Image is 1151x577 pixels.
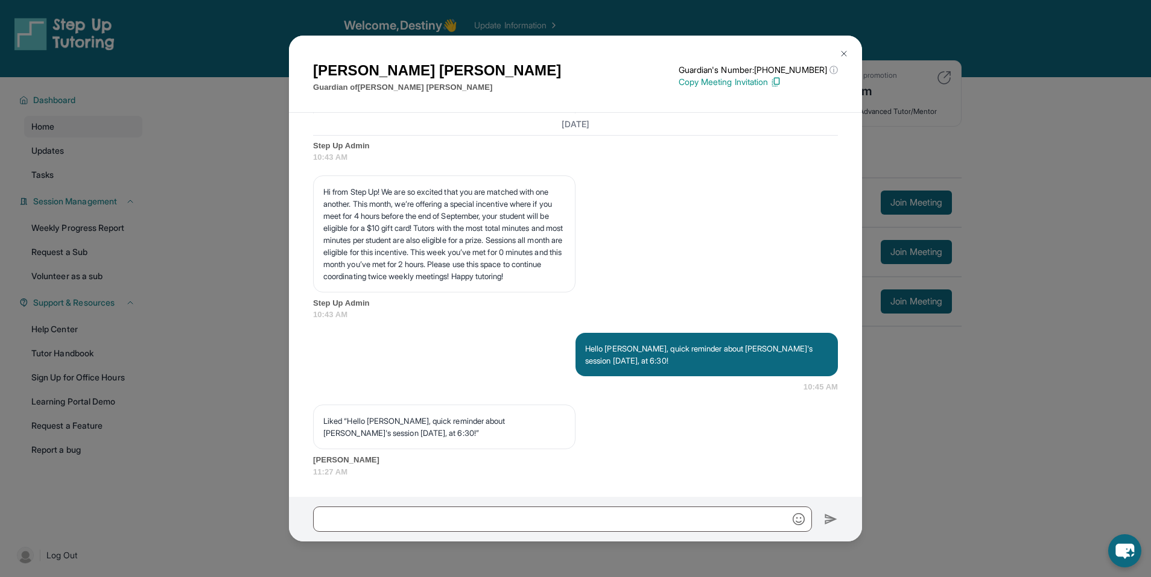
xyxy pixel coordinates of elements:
span: 10:43 AM [313,309,838,321]
span: 10:43 AM [313,151,838,163]
span: 10:45 AM [804,381,838,393]
p: Guardian's Number: [PHONE_NUMBER] [679,64,838,76]
span: ⓘ [829,64,838,76]
span: Step Up Admin [313,140,838,152]
p: Liked “Hello [PERSON_NAME], quick reminder about [PERSON_NAME]'s session [DATE], at 6:30!” [323,415,565,439]
h1: [PERSON_NAME] [PERSON_NAME] [313,60,561,81]
button: chat-button [1108,534,1141,567]
span: 11:27 AM [313,466,838,478]
img: Copy Icon [770,77,781,87]
p: Guardian of [PERSON_NAME] [PERSON_NAME] [313,81,561,93]
h3: [DATE] [313,118,838,130]
p: Copy Meeting Invitation [679,76,838,88]
p: Hi from Step Up! We are so excited that you are matched with one another. This month, we’re offer... [323,186,565,282]
span: Step Up Admin [313,297,838,309]
img: Send icon [824,512,838,526]
p: Hello [PERSON_NAME], quick reminder about [PERSON_NAME]'s session [DATE], at 6:30! [585,342,828,367]
img: Close Icon [839,49,849,58]
img: Emoji [793,513,805,525]
span: [PERSON_NAME] [313,454,838,466]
